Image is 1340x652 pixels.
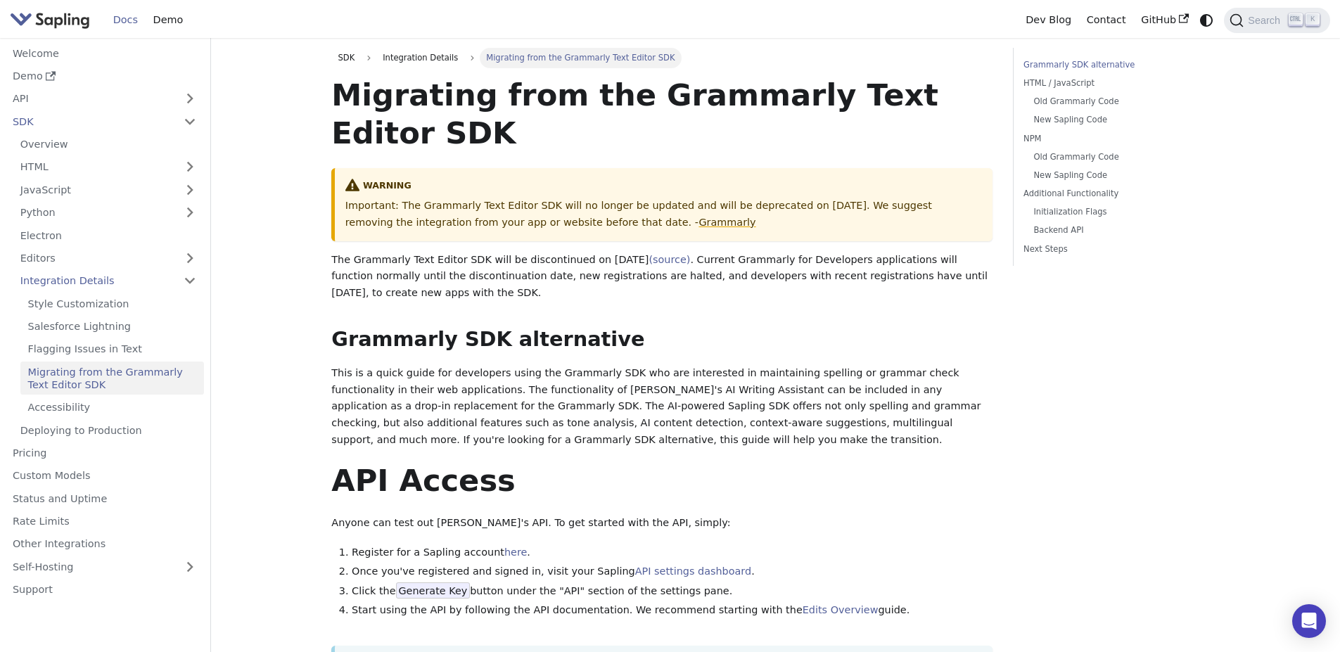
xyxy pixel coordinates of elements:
a: Pricing [5,443,204,464]
a: Support [5,580,204,600]
a: SDK [331,48,361,68]
div: warning [345,178,983,195]
a: NPM [1023,132,1214,146]
a: Demo [146,9,191,31]
button: Collapse sidebar category 'SDK' [176,111,204,132]
a: Accessibility [20,397,204,418]
a: Dev Blog [1018,9,1078,31]
a: API [5,89,176,109]
a: Custom Models [5,466,204,486]
a: Overview [13,134,204,155]
a: here [504,546,527,558]
a: Salesforce Lightning [20,317,204,337]
a: Self-Hosting [5,556,204,577]
a: Other Integrations [5,534,204,554]
div: Open Intercom Messenger [1292,604,1326,638]
a: Docs [106,9,146,31]
a: Next Steps [1023,243,1214,256]
a: JavaScript [13,179,204,200]
a: Editors [13,248,176,269]
p: The Grammarly Text Editor SDK will be discontinued on [DATE] . Current Grammarly for Developers a... [331,252,993,302]
button: Search (Ctrl+K) [1224,8,1329,33]
span: Migrating from the Grammarly Text Editor SDK [480,48,682,68]
a: Grammarly SDK alternative [1023,58,1214,72]
a: Backend API [1033,224,1209,237]
a: API settings dashboard [635,565,751,577]
a: Status and Uptime [5,488,204,509]
a: Electron [13,225,204,245]
button: Expand sidebar category 'API' [176,89,204,109]
button: Switch between dark and light mode (currently system mode) [1197,10,1217,30]
span: SDK [338,53,355,63]
img: Sapling.ai [10,10,90,30]
a: Sapling.ai [10,10,95,30]
nav: Breadcrumbs [331,48,993,68]
p: This is a quick guide for developers using the Grammarly SDK who are interested in maintaining sp... [331,365,993,449]
a: Demo [5,66,204,87]
span: Generate Key [396,582,471,599]
a: Deploying to Production [13,420,204,440]
a: Initialization Flags [1033,205,1209,219]
a: HTML / JavaScript [1023,77,1214,90]
span: Integration Details [376,48,464,68]
li: Register for a Sapling account . [352,544,993,561]
kbd: K [1306,13,1320,26]
a: New Sapling Code [1033,113,1209,127]
a: Contact [1079,9,1134,31]
a: Old Grammarly Code [1033,151,1209,164]
li: Once you've registered and signed in, visit your Sapling . [352,563,993,580]
a: Flagging Issues in Text [20,339,204,359]
a: Edits Overview [803,604,879,615]
li: Click the button under the "API" section of the settings pane. [352,583,993,600]
a: New Sapling Code [1033,169,1209,182]
a: Grammarly [698,217,755,228]
a: Integration Details [13,271,204,291]
h1: API Access [331,461,993,499]
span: Search [1244,15,1289,26]
a: HTML [13,157,204,177]
p: Anyone can test out [PERSON_NAME]'s API. To get started with the API, simply: [331,515,993,532]
a: Old Grammarly Code [1033,95,1209,108]
h2: Grammarly SDK alternative [331,327,993,352]
a: (source) [649,254,690,265]
a: Additional Functionality [1023,187,1214,200]
a: Rate Limits [5,511,204,532]
li: Start using the API by following the API documentation. We recommend starting with the guide. [352,602,993,619]
button: Expand sidebar category 'Editors' [176,248,204,269]
a: SDK [5,111,176,132]
p: Important: The Grammarly Text Editor SDK will no longer be updated and will be deprecated on [DAT... [345,198,983,231]
a: Python [13,203,204,223]
h1: Migrating from the Grammarly Text Editor SDK [331,76,993,152]
a: GitHub [1133,9,1196,31]
a: Welcome [5,43,204,63]
a: Migrating from the Grammarly Text Editor SDK [20,362,204,395]
a: Style Customization [20,293,204,314]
